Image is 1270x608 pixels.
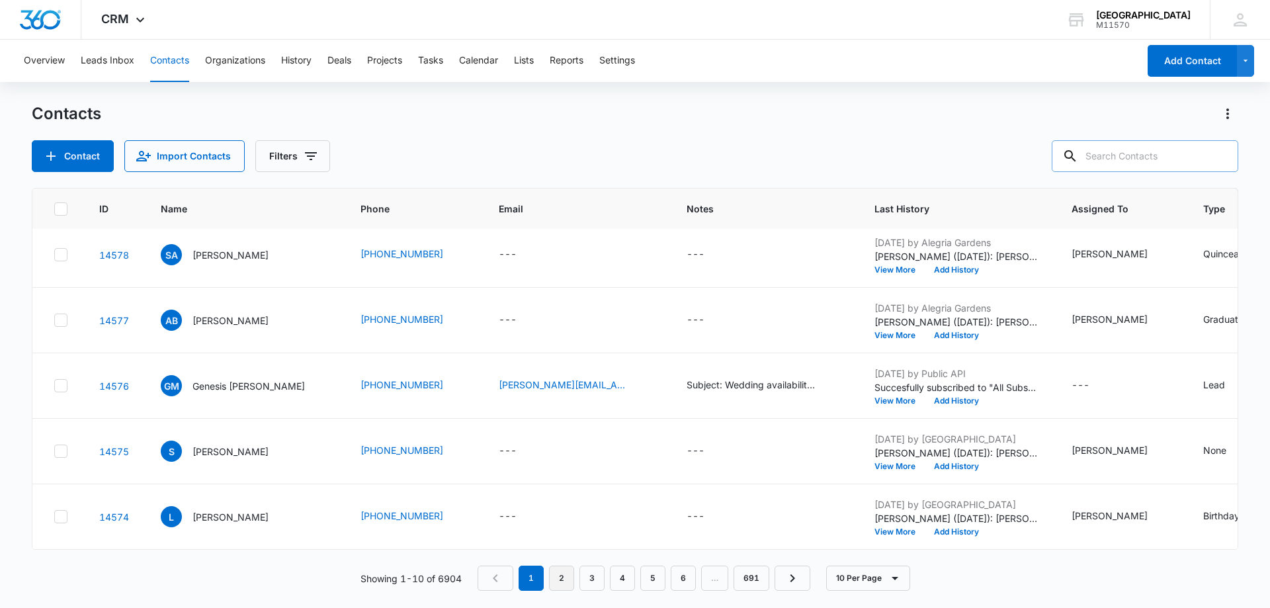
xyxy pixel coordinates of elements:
[192,314,269,327] p: [PERSON_NAME]
[99,511,129,523] a: Navigate to contact details page for Lorenzo
[1203,247,1258,261] div: Quinceanera
[874,462,925,470] button: View More
[874,315,1040,329] p: [PERSON_NAME] ([DATE]): [PERSON_NAME] quoted the client on [DATE]
[499,202,636,216] span: Email
[874,432,1040,446] p: [DATE] by [GEOGRAPHIC_DATA]
[99,315,129,326] a: Navigate to contact details page for Ava Boone
[1072,247,1171,263] div: Assigned To - Cynthia Peraza - Select to Edit Field
[499,247,540,263] div: Email - - Select to Edit Field
[925,528,988,536] button: Add History
[1072,202,1152,216] span: Assigned To
[499,509,540,525] div: Email - - Select to Edit Field
[161,506,292,527] div: Name - Lorenzo - Select to Edit Field
[418,40,443,82] button: Tasks
[687,443,728,459] div: Notes - - Select to Edit Field
[161,441,182,462] span: S
[549,566,574,591] a: Page 2
[281,40,312,82] button: History
[550,40,583,82] button: Reports
[1217,103,1238,124] button: Actions
[671,566,696,591] a: Page 6
[874,511,1040,525] p: [PERSON_NAME] ([DATE]): [PERSON_NAME] quoted the client on [DATE] but dont know the price it was ...
[124,140,245,172] button: Import Contacts
[99,446,129,457] a: Navigate to contact details page for Seth
[1072,443,1148,457] div: [PERSON_NAME]
[192,510,269,524] p: [PERSON_NAME]
[687,202,843,216] span: Notes
[1148,45,1237,77] button: Add Contact
[874,397,925,405] button: View More
[192,445,269,458] p: [PERSON_NAME]
[499,378,631,392] a: [PERSON_NAME][EMAIL_ADDRESS][DOMAIN_NAME]
[925,331,988,339] button: Add History
[1072,312,1171,328] div: Assigned To - Cynthia Peraza - Select to Edit Field
[205,40,265,82] button: Organizations
[99,380,129,392] a: Navigate to contact details page for Genesis Murillo
[925,462,988,470] button: Add History
[1203,378,1249,394] div: Type - Lead - Select to Edit Field
[874,498,1040,511] p: [DATE] by [GEOGRAPHIC_DATA]
[499,443,517,459] div: ---
[161,310,182,331] span: AB
[687,378,843,394] div: Notes - Subject: Wedding availability and prices for december 27 Message: Wanted to know your pri...
[161,441,292,462] div: Name - Seth - Select to Edit Field
[874,202,1021,216] span: Last History
[360,509,443,523] a: [PHONE_NUMBER]
[579,566,605,591] a: Page 3
[499,312,540,328] div: Email - - Select to Edit Field
[514,40,534,82] button: Lists
[1052,140,1238,172] input: Search Contacts
[1072,509,1148,523] div: [PERSON_NAME]
[1203,443,1250,459] div: Type - None - Select to Edit Field
[499,312,517,328] div: ---
[255,140,330,172] button: Filters
[360,378,467,394] div: Phone - (832) 931-1122 - Select to Edit Field
[150,40,189,82] button: Contacts
[1096,21,1191,30] div: account id
[1072,312,1148,326] div: [PERSON_NAME]
[687,378,819,392] div: Subject: Wedding availability and prices for [DATE] Message: Wanted to know your prices for all i...
[32,140,114,172] button: Add Contact
[1072,378,1113,394] div: Assigned To - - Select to Edit Field
[161,244,182,265] span: SA
[360,312,467,328] div: Phone - (832) 815-4884 - Select to Edit Field
[499,378,655,394] div: Email - g.murillo@live.com - Select to Edit Field
[367,40,402,82] button: Projects
[360,202,448,216] span: Phone
[874,380,1040,394] p: Succesfully subscribed to "All Subscribers".
[499,443,540,459] div: Email - - Select to Edit Field
[1203,443,1226,457] div: None
[161,310,292,331] div: Name - Ava Boone - Select to Edit Field
[1072,247,1148,261] div: [PERSON_NAME]
[499,247,517,263] div: ---
[499,509,517,525] div: ---
[1203,312,1255,326] div: Graduations
[192,248,269,262] p: [PERSON_NAME]
[99,249,129,261] a: Navigate to contact details page for Sarahy Arita
[1096,10,1191,21] div: account name
[874,331,925,339] button: View More
[161,244,292,265] div: Name - Sarahy Arita - Select to Edit Field
[874,249,1040,263] p: [PERSON_NAME] ([DATE]): [PERSON_NAME] quoted the client on [DATE]
[360,443,443,457] a: [PHONE_NUMBER]
[687,247,704,263] div: ---
[360,572,462,586] p: Showing 1-10 of 6904
[874,528,925,536] button: View More
[161,202,310,216] span: Name
[1203,509,1265,523] div: Birthday Party
[610,566,635,591] a: Page 4
[874,446,1040,460] p: [PERSON_NAME] ([DATE]): [PERSON_NAME] quoted the client $6,000 for the adore package. I drop the ...
[161,506,182,527] span: L
[327,40,351,82] button: Deals
[874,301,1040,315] p: [DATE] by Alegria Gardens
[81,40,134,82] button: Leads Inbox
[519,566,544,591] em: 1
[874,266,925,274] button: View More
[775,566,810,591] a: Next Page
[99,202,110,216] span: ID
[360,312,443,326] a: [PHONE_NUMBER]
[925,266,988,274] button: Add History
[1203,378,1225,392] div: Lead
[599,40,635,82] button: Settings
[360,443,467,459] div: Phone - (713) 384-6949 - Select to Edit Field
